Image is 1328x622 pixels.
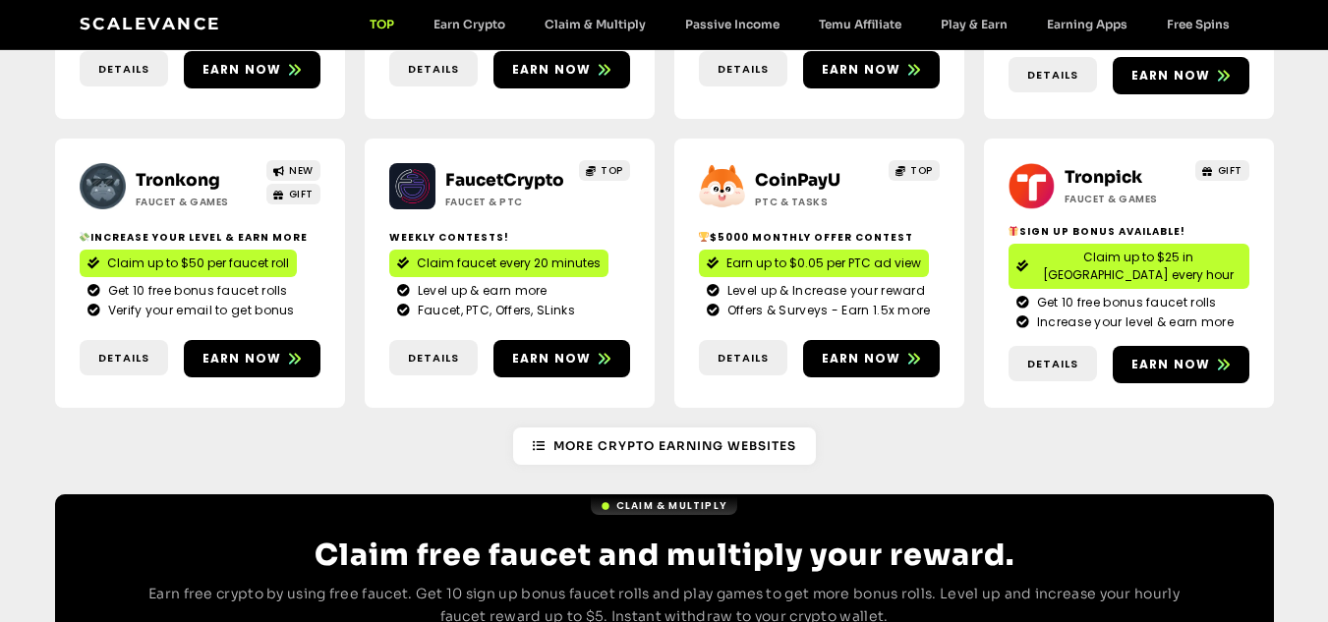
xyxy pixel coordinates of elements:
a: TOP [889,160,940,181]
span: Claim & Multiply [616,498,727,513]
span: More Crypto Earning Websites [553,437,796,455]
h2: $5000 Monthly Offer contest [699,230,940,245]
span: Verify your email to get bonus [103,302,295,319]
a: Tronkong [136,170,220,191]
a: Details [699,340,787,376]
a: Temu Affiliate [799,17,921,31]
span: NEW [289,163,314,178]
span: Claim faucet every 20 minutes [417,254,601,272]
h2: Faucet & Games [136,195,259,209]
a: Earn now [184,51,320,88]
nav: Menu [350,17,1249,31]
span: Level up & Increase your reward [722,282,925,300]
a: Claim & Multiply [591,496,737,515]
span: Increase your level & earn more [1032,313,1234,331]
a: NEW [266,160,320,181]
span: Earn now [512,61,592,79]
a: Earn now [803,51,940,88]
a: Earn now [1113,346,1249,383]
h2: ptc & Tasks [755,195,878,209]
span: Details [1027,356,1078,372]
a: Earn now [1113,57,1249,94]
a: Earn now [493,340,630,377]
span: Earn now [1131,356,1211,373]
a: Claim up to $25 in [GEOGRAPHIC_DATA] every hour [1009,244,1249,289]
span: Details [408,350,459,367]
a: Details [80,340,168,376]
a: Details [389,51,478,87]
span: GIFT [1218,163,1242,178]
span: Details [98,350,149,367]
a: Earn now [493,51,630,88]
span: Earn now [822,61,901,79]
span: Earn now [822,350,901,368]
h2: Faucet & PTC [445,195,568,209]
h2: Claim free faucet and multiply your reward. [134,537,1195,573]
a: FaucetCrypto [445,170,564,191]
span: GIFT [289,187,314,201]
a: TOP [350,17,414,31]
span: Earn now [202,61,282,79]
span: Earn now [512,350,592,368]
a: Claim faucet every 20 minutes [389,250,608,277]
span: TOP [601,163,623,178]
a: Details [80,51,168,87]
a: Tronpick [1065,167,1142,188]
a: Claim up to $50 per faucet roll [80,250,297,277]
span: Earn up to $0.05 per PTC ad view [726,254,921,272]
a: GIFT [1195,160,1249,181]
a: Play & Earn [921,17,1027,31]
span: Level up & earn more [413,282,548,300]
h2: Sign Up Bonus Available! [1009,224,1249,239]
span: Get 10 free bonus faucet rolls [103,282,288,300]
a: TOP [579,160,630,181]
span: TOP [910,163,933,178]
span: Get 10 free bonus faucet rolls [1032,294,1217,311]
a: More Crypto Earning Websites [513,427,816,465]
a: Scalevance [80,14,221,33]
a: Earning Apps [1027,17,1147,31]
a: Earn now [184,340,320,377]
span: Details [408,61,459,78]
span: Details [718,61,769,78]
span: Details [98,61,149,78]
a: Details [1009,57,1097,93]
img: 🎁 [1009,226,1018,236]
span: Faucet, PTC, Offers, SLinks [413,302,575,319]
h2: Weekly contests! [389,230,630,245]
span: Earn now [202,350,282,368]
span: Offers & Surveys - Earn 1.5x more [722,302,931,319]
span: Claim up to $25 in [GEOGRAPHIC_DATA] every hour [1036,249,1241,284]
a: Free Spins [1147,17,1249,31]
a: CoinPayU [755,170,840,191]
img: 🏆 [699,232,709,242]
a: Passive Income [665,17,799,31]
a: Details [699,51,787,87]
a: Earn up to $0.05 per PTC ad view [699,250,929,277]
h2: Increase your level & earn more [80,230,320,245]
a: Details [1009,346,1097,382]
span: Details [1027,67,1078,84]
a: Details [389,340,478,376]
span: Details [718,350,769,367]
a: Earn Crypto [414,17,525,31]
img: 💸 [80,232,89,242]
a: GIFT [266,184,320,204]
a: Claim & Multiply [525,17,665,31]
a: Earn now [803,340,940,377]
span: Earn now [1131,67,1211,85]
h2: Faucet & Games [1065,192,1187,206]
span: Claim up to $50 per faucet roll [107,254,289,272]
